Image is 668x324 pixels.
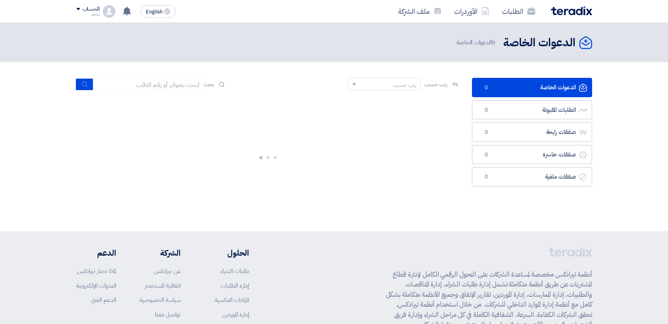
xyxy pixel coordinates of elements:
div: ماجد [76,12,100,17]
a: الدعم الفني [91,296,116,304]
a: المزادات العكسية [215,296,249,304]
a: صفقات خاسرة0 [472,145,592,164]
span: 0 [482,173,491,181]
a: إدارة الطلبات [221,281,249,290]
a: الندوات الإلكترونية [76,281,116,290]
a: تواصل معنا [155,310,181,319]
a: الدعوات الخاصة0 [472,78,592,97]
span: الدعوات الخاصة [457,38,497,47]
span: 0 [482,106,491,114]
a: صفقات ملغية0 [472,167,592,186]
a: الطلبات المقبولة0 [472,100,592,120]
button: English [141,5,175,18]
a: طلبات الشراء [220,267,249,275]
a: الطلبات [496,2,542,21]
li: الشركة [140,247,181,259]
img: profile_test.png [103,5,115,18]
span: 0 [482,151,491,159]
a: لماذا تختار تيرادكس [77,267,116,275]
span: بحث [204,80,214,89]
div: رتب حسب [393,81,416,89]
a: اتفاقية المستخدم [145,281,181,290]
li: الدعم [76,247,116,259]
li: الحلول [204,247,249,259]
a: عن تيرادكس [154,267,181,275]
h2: الدعوات الخاصة [503,35,576,51]
a: ملف الشركة [392,2,448,21]
a: الأوردرات [448,2,496,21]
span: 0 [492,38,495,47]
img: Teradix logo [551,6,592,15]
div: الحساب [83,6,100,13]
span: 0 [482,84,491,92]
span: 0 [482,128,491,136]
input: ابحث بعنوان أو رقم الطلب [93,79,204,90]
a: سياسة الخصوصية [140,296,181,304]
span: رتب حسب [425,80,447,89]
a: إدارة الموردين [222,310,249,319]
span: English [146,9,162,15]
a: صفقات رابحة0 [472,122,592,142]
